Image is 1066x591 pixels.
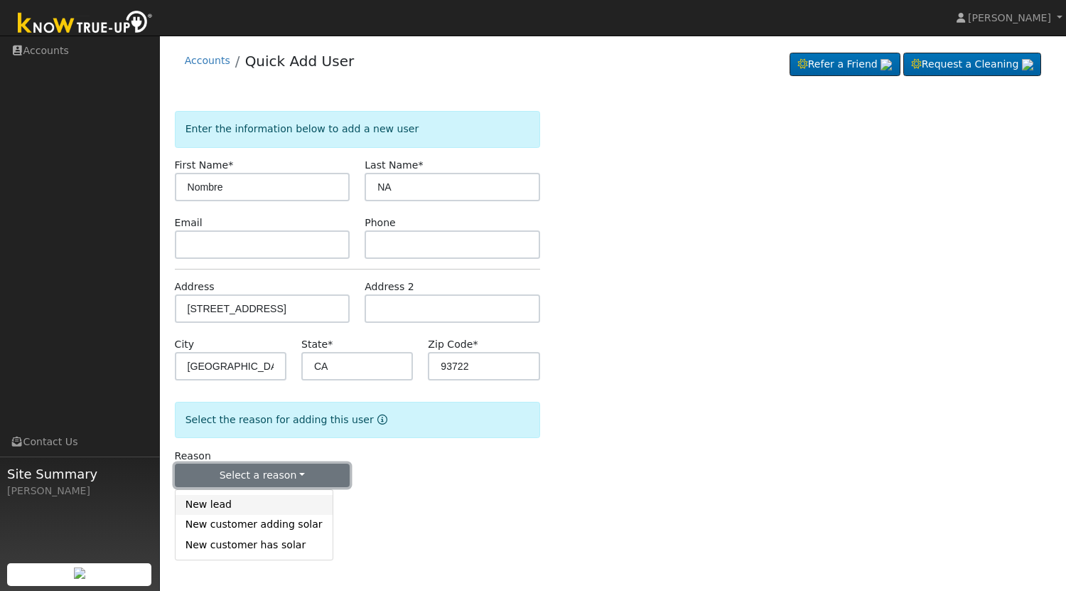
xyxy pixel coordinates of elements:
label: First Name [175,158,234,173]
span: Required [228,159,233,171]
label: Address 2 [365,279,414,294]
span: Required [419,159,424,171]
span: [PERSON_NAME] [968,12,1051,23]
label: Email [175,215,203,230]
span: Required [328,339,333,350]
label: State [301,337,333,352]
label: City [175,337,195,352]
label: Zip Code [428,337,478,352]
img: retrieve [881,59,892,70]
span: Required [473,339,478,350]
img: Know True-Up [11,8,160,40]
a: New customer adding solar [176,515,333,535]
a: Quick Add User [245,53,355,70]
span: Site Summary [7,464,152,484]
img: retrieve [74,568,85,579]
a: New customer has solar [176,535,333,555]
a: New lead [176,495,333,515]
label: Phone [365,215,396,230]
label: Address [175,279,215,294]
a: Refer a Friend [790,53,900,77]
a: Reason for new user [374,414,387,425]
a: Request a Cleaning [903,53,1041,77]
button: Select a reason [175,464,350,488]
div: [PERSON_NAME] [7,484,152,499]
img: retrieve [1022,59,1033,70]
div: Select the reason for adding this user [175,402,540,438]
a: Accounts [185,55,230,66]
label: Reason [175,449,211,464]
div: Enter the information below to add a new user [175,111,540,147]
label: Last Name [365,158,423,173]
